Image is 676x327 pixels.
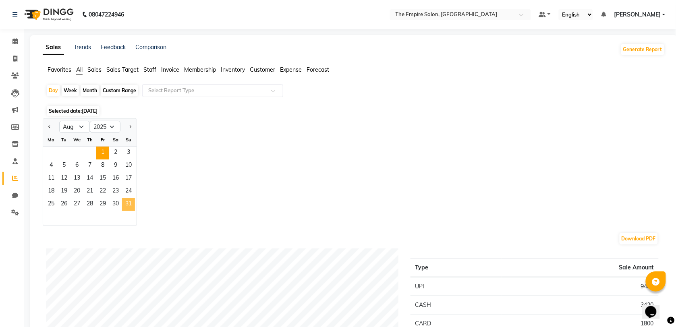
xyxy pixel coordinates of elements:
span: Selected date: [47,106,100,116]
span: 7 [83,159,96,172]
div: Wednesday, August 6, 2025 [71,159,83,172]
a: Comparison [135,43,166,51]
div: Wednesday, August 27, 2025 [71,198,83,211]
span: 4 [45,159,58,172]
div: Thursday, August 21, 2025 [83,185,96,198]
span: Customer [250,66,275,73]
span: 13 [71,172,83,185]
span: 10 [122,159,135,172]
div: Wednesday, August 13, 2025 [71,172,83,185]
img: logo [21,3,76,26]
div: Thursday, August 14, 2025 [83,172,96,185]
span: 19 [58,185,71,198]
div: Thursday, August 28, 2025 [83,198,96,211]
span: 3 [122,147,135,159]
div: Tuesday, August 12, 2025 [58,172,71,185]
td: CASH [411,296,502,315]
td: 9484 [502,277,659,296]
iframe: chat widget [642,295,668,319]
div: Th [83,133,96,146]
b: 08047224946 [89,3,124,26]
span: 21 [83,185,96,198]
div: Day [47,85,60,96]
span: 5 [58,159,71,172]
div: Monday, August 18, 2025 [45,185,58,198]
button: Generate Report [621,44,664,55]
a: Feedback [101,43,126,51]
button: Previous month [46,120,53,133]
a: Sales [43,40,64,55]
th: Type [411,259,502,277]
div: We [71,133,83,146]
div: Custom Range [101,85,138,96]
div: Saturday, August 2, 2025 [109,147,122,159]
div: Sunday, August 24, 2025 [122,185,135,198]
span: 29 [96,198,109,211]
div: Sunday, August 17, 2025 [122,172,135,185]
span: Invoice [161,66,179,73]
div: Week [62,85,79,96]
div: Sunday, August 3, 2025 [122,147,135,159]
div: Friday, August 8, 2025 [96,159,109,172]
span: 22 [96,185,109,198]
span: Sales [87,66,102,73]
div: Month [81,85,99,96]
div: Tuesday, August 19, 2025 [58,185,71,198]
div: Monday, August 4, 2025 [45,159,58,172]
div: Sa [109,133,122,146]
span: 20 [71,185,83,198]
span: 8 [96,159,109,172]
span: 9 [109,159,122,172]
span: 31 [122,198,135,211]
div: Thursday, August 7, 2025 [83,159,96,172]
span: 16 [109,172,122,185]
div: Su [122,133,135,146]
div: Mo [45,133,58,146]
span: [DATE] [82,108,97,114]
span: 24 [122,185,135,198]
span: 11 [45,172,58,185]
td: UPI [411,277,502,296]
div: Tu [58,133,71,146]
th: Sale Amount [502,259,659,277]
span: 1 [96,147,109,159]
span: Forecast [307,66,329,73]
div: Saturday, August 9, 2025 [109,159,122,172]
span: Sales Target [106,66,139,73]
span: 23 [109,185,122,198]
select: Select year [90,121,120,133]
button: Download PDF [620,233,658,244]
span: 26 [58,198,71,211]
span: 18 [45,185,58,198]
span: All [76,66,83,73]
div: Saturday, August 16, 2025 [109,172,122,185]
div: Tuesday, August 5, 2025 [58,159,71,172]
span: 17 [122,172,135,185]
span: Expense [280,66,302,73]
div: Tuesday, August 26, 2025 [58,198,71,211]
span: Inventory [221,66,245,73]
span: 28 [83,198,96,211]
div: Sunday, August 31, 2025 [122,198,135,211]
div: Monday, August 11, 2025 [45,172,58,185]
span: Membership [184,66,216,73]
span: 6 [71,159,83,172]
div: Saturday, August 23, 2025 [109,185,122,198]
select: Select month [59,121,90,133]
span: [PERSON_NAME] [614,10,661,19]
div: Fr [96,133,109,146]
div: Saturday, August 30, 2025 [109,198,122,211]
span: 12 [58,172,71,185]
span: 30 [109,198,122,211]
span: 25 [45,198,58,211]
span: 15 [96,172,109,185]
div: Friday, August 15, 2025 [96,172,109,185]
div: Friday, August 1, 2025 [96,147,109,159]
span: 14 [83,172,96,185]
button: Next month [127,120,133,133]
div: Friday, August 29, 2025 [96,198,109,211]
div: Wednesday, August 20, 2025 [71,185,83,198]
div: Friday, August 22, 2025 [96,185,109,198]
span: 2 [109,147,122,159]
td: 3420 [502,296,659,315]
